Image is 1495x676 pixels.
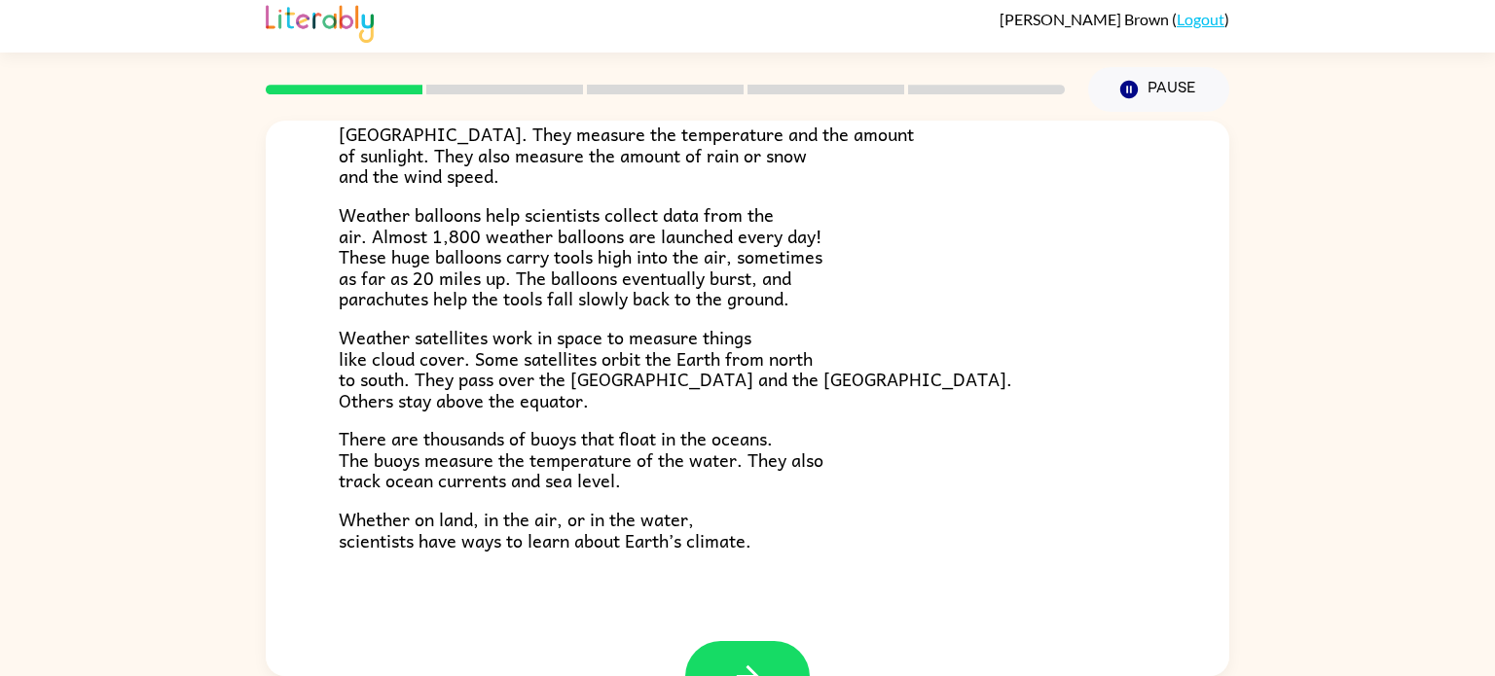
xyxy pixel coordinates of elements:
[1088,67,1229,112] button: Pause
[339,200,822,312] span: Weather balloons help scientists collect data from the air. Almost 1,800 weather balloons are lau...
[339,424,823,494] span: There are thousands of buoys that float in the oceans. The buoys measure the temperature of the w...
[1177,10,1224,28] a: Logout
[339,323,1012,414] span: Weather satellites work in space to measure things like cloud cover. Some satellites orbit the Ea...
[1000,10,1229,28] div: ( )
[339,78,914,190] span: A climate station has a set of tools for collecting weather data. There are 114 climate stations ...
[1000,10,1172,28] span: [PERSON_NAME] Brown
[339,505,751,554] span: Whether on land, in the air, or in the water, scientists have ways to learn about Earth’s climate.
